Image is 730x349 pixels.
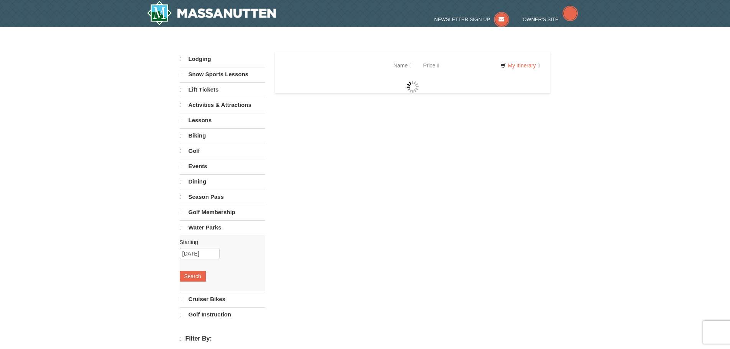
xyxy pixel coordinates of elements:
a: Name [388,58,417,73]
img: Massanutten Resort Logo [147,1,276,25]
a: Biking [180,128,265,143]
a: Newsletter Sign Up [434,16,509,22]
a: Golf Instruction [180,307,265,322]
a: My Itinerary [495,60,545,71]
a: Golf Membership [180,205,265,220]
a: Massanutten Resort [147,1,276,25]
a: Lessons [180,113,265,128]
span: Owner's Site [523,16,559,22]
a: Activities & Attractions [180,98,265,112]
span: Newsletter Sign Up [434,16,490,22]
label: Starting [180,238,259,246]
a: Price [417,58,445,73]
a: Dining [180,174,265,189]
h4: Filter By: [180,335,265,342]
a: Lift Tickets [180,82,265,97]
a: Snow Sports Lessons [180,67,265,82]
a: Cruiser Bikes [180,292,265,306]
a: Water Parks [180,220,265,235]
img: wait gif [407,81,419,93]
a: Owner's Site [523,16,578,22]
button: Search [180,271,206,282]
a: Season Pass [180,190,265,204]
a: Events [180,159,265,174]
a: Lodging [180,52,265,66]
a: Golf [180,144,265,158]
